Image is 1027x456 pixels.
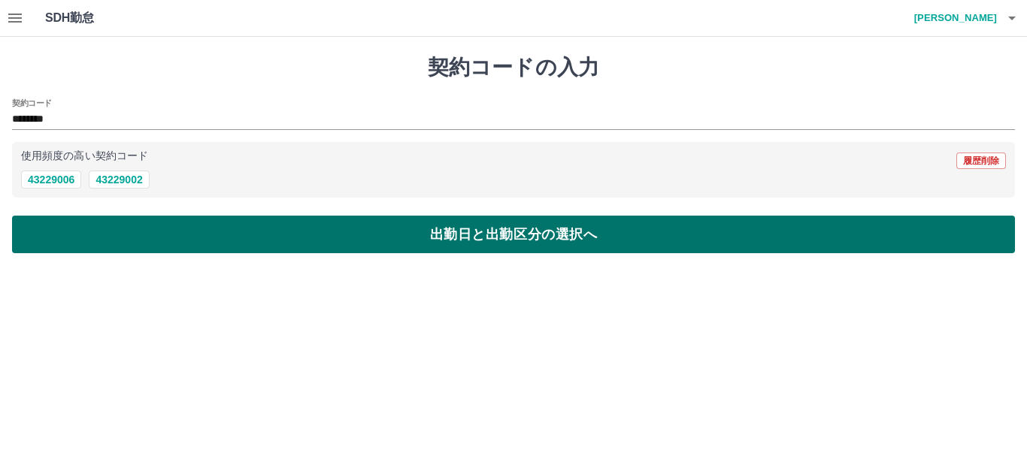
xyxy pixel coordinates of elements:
button: 出勤日と出勤区分の選択へ [12,216,1015,253]
h1: 契約コードの入力 [12,55,1015,80]
button: 履歴削除 [956,153,1006,169]
p: 使用頻度の高い契約コード [21,151,148,162]
button: 43229002 [89,171,149,189]
h2: 契約コード [12,97,52,109]
button: 43229006 [21,171,81,189]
